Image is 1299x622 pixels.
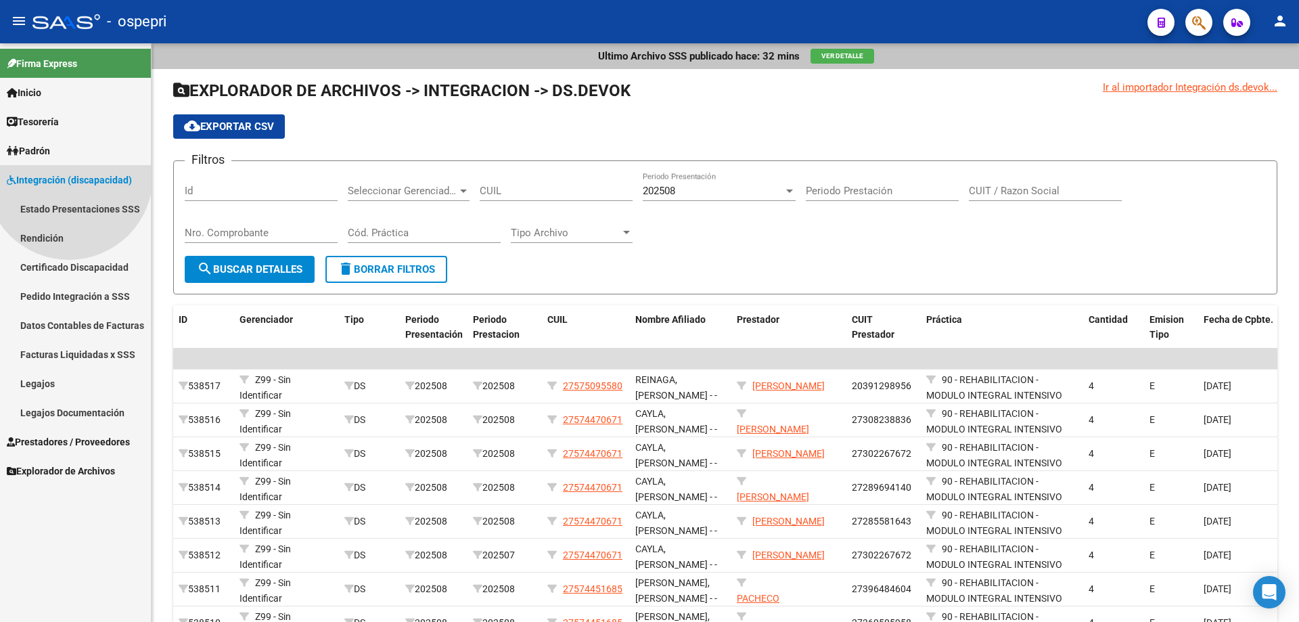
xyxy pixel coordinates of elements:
[339,305,400,350] datatable-header-cell: Tipo
[926,476,1062,518] span: 90 - REHABILITACION - MODULO INTEGRAL INTENSIVO (SEMANAL)
[338,261,354,277] mat-icon: delete
[511,227,620,239] span: Tipo Archivo
[1089,448,1094,459] span: 4
[473,480,537,495] div: 202508
[1204,314,1273,325] span: Fecha de Cpbte.
[1089,314,1128,325] span: Cantidad
[926,543,1062,585] span: 90 - REHABILITACION - MODULO INTEGRAL INTENSIVO (SEMANAL)
[468,305,542,350] datatable-header-cell: Periodo Prestacion
[1144,305,1198,350] datatable-header-cell: Emision Tipo
[852,550,911,560] span: 27302267672
[344,314,364,325] span: Tipo
[1204,448,1231,459] span: [DATE]
[852,380,911,391] span: 20391298956
[846,305,921,350] datatable-header-cell: CUIT Prestador
[563,414,622,425] span: 27574470671
[184,118,200,134] mat-icon: cloud_download
[1253,576,1285,608] div: Open Intercom Messenger
[926,408,1062,450] span: 90 - REHABILITACION - MODULO INTEGRAL INTENSIVO (SEMANAL)
[852,516,911,527] span: 27285581643
[926,510,1062,552] span: 90 - REHABILITACION - MODULO INTEGRAL INTENSIVO (SEMANAL)
[1204,414,1231,425] span: [DATE]
[405,548,462,563] div: 202508
[338,263,435,275] span: Borrar Filtros
[1149,448,1155,459] span: E
[547,314,568,325] span: CUIL
[344,514,394,529] div: DS
[563,516,622,527] span: 27574470671
[240,314,293,325] span: Gerenciador
[926,374,1062,416] span: 90 - REHABILITACION - MODULO INTEGRAL INTENSIVO (SEMANAL)
[1089,482,1094,493] span: 4
[179,378,229,394] div: 538517
[737,314,779,325] span: Prestador
[240,543,291,570] span: Z99 - Sin Identificar
[240,510,291,536] span: Z99 - Sin Identificar
[107,7,166,37] span: - ospepri
[179,548,229,563] div: 538512
[197,261,213,277] mat-icon: search
[240,408,291,435] span: Z99 - Sin Identificar
[405,412,462,428] div: 202508
[926,314,962,325] span: Práctica
[179,514,229,529] div: 538513
[11,13,27,29] mat-icon: menu
[1083,305,1144,350] datatable-header-cell: Cantidad
[1149,583,1155,594] span: E
[240,476,291,502] span: Z99 - Sin Identificar
[173,81,631,100] span: EXPLORADOR DE ARCHIVOS -> INTEGRACION -> DS.DEVOK
[821,52,863,60] span: Ver Detalle
[1149,380,1155,391] span: E
[405,378,462,394] div: 202508
[179,581,229,597] div: 538511
[752,516,825,527] span: [PERSON_NAME]
[405,514,462,529] div: 202508
[752,448,825,459] span: [PERSON_NAME]
[348,185,457,197] span: Seleccionar Gerenciador
[7,114,59,129] span: Tesorería
[344,446,394,462] div: DS
[563,550,622,560] span: 27574470671
[1198,305,1293,350] datatable-header-cell: Fecha de Cpbte.
[598,49,800,64] p: Ultimo Archivo SSS publicado hace: 32 mins
[1204,583,1231,594] span: [DATE]
[1204,550,1231,560] span: [DATE]
[473,514,537,529] div: 202508
[563,380,622,391] span: 27575095580
[344,412,394,428] div: DS
[635,476,717,502] span: CAYLA, [PERSON_NAME] - -
[635,374,717,401] span: REINAGA, [PERSON_NAME] - -
[852,414,911,425] span: 27308238836
[1089,516,1094,527] span: 4
[405,314,463,340] span: Periodo Presentación
[1149,550,1155,560] span: E
[563,583,622,594] span: 27574451685
[852,314,894,340] span: CUIT Prestador
[852,482,911,493] span: 27289694140
[473,378,537,394] div: 202508
[643,185,675,197] span: 202508
[179,480,229,495] div: 538514
[405,581,462,597] div: 202508
[921,305,1083,350] datatable-header-cell: Práctica
[184,120,274,133] span: Exportar CSV
[926,442,1062,484] span: 90 - REHABILITACION - MODULO INTEGRAL INTENSIVO (SEMANAL)
[635,408,717,435] span: CAYLA, [PERSON_NAME] - -
[7,464,115,479] span: Explorador de Archivos
[1089,414,1094,425] span: 4
[405,480,462,495] div: 202508
[7,435,130,449] span: Prestadores / Proveedores
[852,448,911,459] span: 27302267672
[344,378,394,394] div: DS
[7,56,77,71] span: Firma Express
[240,374,291,401] span: Z99 - Sin Identificar
[344,581,394,597] div: DS
[926,577,1062,619] span: 90 - REHABILITACION - MODULO INTEGRAL INTENSIVO (SEMANAL)
[344,548,394,563] div: DS
[635,442,717,468] span: CAYLA, [PERSON_NAME] - -
[852,583,911,594] span: 27396484604
[185,150,231,169] h3: Filtros
[1204,516,1231,527] span: [DATE]
[635,577,717,604] span: [PERSON_NAME], [PERSON_NAME] - -
[752,550,825,560] span: [PERSON_NAME]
